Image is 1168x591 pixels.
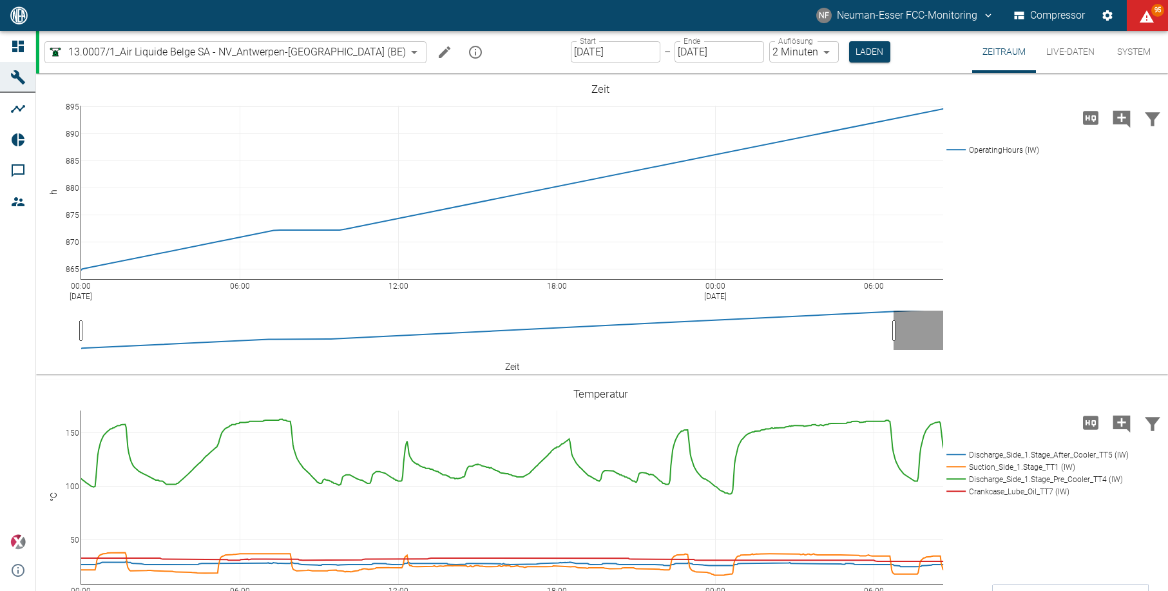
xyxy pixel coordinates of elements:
[463,39,488,65] button: mission info
[1036,31,1105,73] button: Live-Daten
[684,35,700,46] label: Ende
[1137,101,1168,135] button: Daten filtern
[571,41,660,63] input: DD.MM.YYYY
[1075,111,1106,123] span: Hohe Auflösung
[849,41,890,63] button: Laden
[1151,4,1164,17] span: 95
[9,6,29,24] img: logo
[778,35,813,46] label: Auflösung
[816,8,832,23] div: NF
[1096,4,1119,27] button: Einstellungen
[972,31,1036,73] button: Zeitraum
[814,4,996,27] button: fcc-monitoring@neuman-esser.com
[48,44,406,60] a: 13.0007/1_Air Liquide Belge SA - NV_Antwerpen-[GEOGRAPHIC_DATA] (BE)
[664,44,671,59] p: –
[432,39,457,65] button: Machine bearbeiten
[769,41,839,63] div: 2 Minuten
[1137,406,1168,440] button: Daten filtern
[1075,416,1106,428] span: Hohe Auflösung
[1106,101,1137,135] button: Kommentar hinzufügen
[675,41,764,63] input: DD.MM.YYYY
[1105,31,1163,73] button: System
[1011,4,1088,27] button: Compressor
[10,534,26,550] img: Xplore Logo
[1106,406,1137,440] button: Kommentar hinzufügen
[580,35,596,46] label: Start
[68,44,406,59] span: 13.0007/1_Air Liquide Belge SA - NV_Antwerpen-[GEOGRAPHIC_DATA] (BE)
